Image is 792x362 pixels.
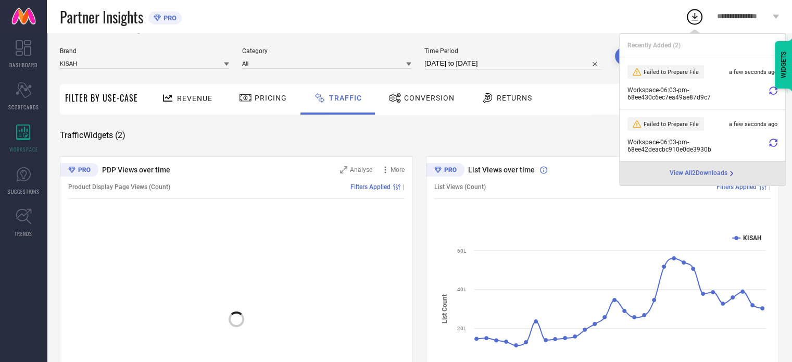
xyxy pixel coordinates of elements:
div: Retry [769,139,777,153]
span: Recently Added ( 2 ) [627,42,681,49]
a: View All2Downloads [670,169,736,178]
span: DASHBOARD [9,61,37,69]
span: | [769,183,771,191]
span: PDP Views over time [102,166,170,174]
span: List Views (Count) [434,183,486,191]
span: Traffic Widgets ( 2 ) [60,130,125,141]
span: WORKSPACE [9,145,38,153]
span: Pricing [255,94,287,102]
span: Filters Applied [350,183,391,191]
div: Open download list [685,7,704,26]
svg: Zoom [340,166,347,173]
span: Traffic [329,94,362,102]
span: Time Period [424,47,602,55]
span: a few seconds ago [729,121,777,128]
span: Workspace - 06:03-pm - 68ee430c6ec7ea49ae87d9c7 [627,86,766,101]
span: Filters Applied [716,183,757,191]
span: Failed to Prepare File [644,121,699,128]
span: Brand [60,47,229,55]
div: Open download page [670,169,736,178]
span: SUGGESTIONS [8,188,40,195]
span: Analyse [350,166,372,173]
span: Revenue [177,94,212,103]
span: Failed to Prepare File [644,69,699,76]
input: Select time period [424,57,602,70]
tspan: List Count [441,294,448,323]
span: Conversion [404,94,455,102]
span: | [403,183,405,191]
button: Search [615,47,671,65]
span: Filter By Use-Case [65,92,138,104]
span: Partner Insights [60,6,143,28]
div: Retry [769,86,777,101]
span: SCORECARDS [8,103,39,111]
text: KISAH [743,234,761,242]
span: TRENDS [15,230,32,238]
div: Premium [426,163,464,179]
text: 20L [457,326,467,331]
div: Premium [60,163,98,179]
span: Category [242,47,411,55]
span: More [391,166,405,173]
text: 60L [457,248,467,254]
span: View All 2 Downloads [670,169,727,178]
span: Product Display Page Views (Count) [68,183,170,191]
span: a few seconds ago [729,69,777,76]
span: Workspace - 06:03-pm - 68ee42deacbc910e0de3930b [627,139,766,153]
span: List Views over time [468,166,535,174]
text: 40L [457,286,467,292]
span: PRO [161,14,177,22]
span: Returns [497,94,532,102]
